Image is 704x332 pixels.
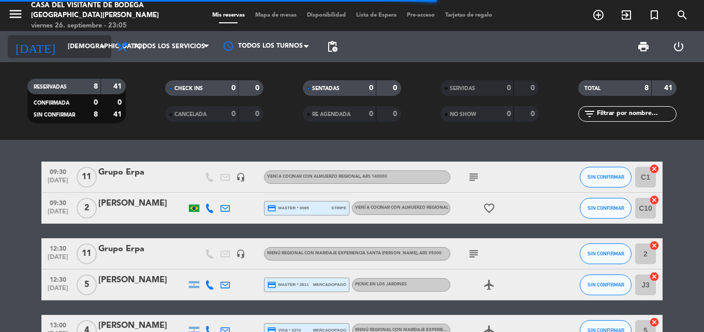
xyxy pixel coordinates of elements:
[351,12,402,18] span: Lista de Espera
[98,273,186,287] div: [PERSON_NAME]
[94,111,98,118] strong: 8
[672,40,685,53] i: power_settings_new
[580,198,632,219] button: SIN CONFIRMAR
[94,83,98,90] strong: 8
[174,86,203,91] span: CHECK INS
[664,84,674,92] strong: 41
[483,279,495,291] i: airplanemode_active
[113,111,124,118] strong: 41
[637,40,650,53] span: print
[34,100,69,106] span: CONFIRMADA
[440,12,497,18] span: Tarjetas de regalo
[231,110,236,118] strong: 0
[649,195,659,205] i: cancel
[302,12,351,18] span: Disponibilidad
[118,99,124,106] strong: 0
[94,99,98,106] strong: 0
[393,84,399,92] strong: 0
[649,317,659,327] i: cancel
[620,9,633,21] i: exit_to_app
[267,280,309,290] span: master * 2811
[531,110,537,118] strong: 0
[649,164,659,174] i: cancel
[507,84,511,92] strong: 0
[77,198,97,219] span: 2
[312,112,350,117] span: RE AGENDADA
[312,86,340,91] span: SENTADAS
[596,108,676,120] input: Filtrar por nombre...
[331,205,346,211] span: stripe
[77,243,97,264] span: 11
[467,248,480,260] i: subject
[584,86,600,91] span: TOTAL
[417,251,442,255] span: , ARS 95000
[648,9,661,21] i: turned_in_not
[649,240,659,251] i: cancel
[588,174,624,180] span: SIN CONFIRMAR
[231,84,236,92] strong: 0
[313,281,346,288] span: mercadopago
[450,112,476,117] span: NO SHOW
[267,251,442,255] span: Menú Regional con maridaje Experiencia Santa [PERSON_NAME]
[174,112,207,117] span: CANCELADA
[583,108,596,120] i: filter_list
[592,9,605,21] i: add_circle_outline
[267,280,276,290] i: credit_card
[134,43,205,50] span: Todos los servicios
[402,12,440,18] span: Pre-acceso
[45,242,71,254] span: 12:30
[531,84,537,92] strong: 0
[31,1,168,21] div: Casa del Visitante de Bodega [GEOGRAPHIC_DATA][PERSON_NAME]
[355,206,448,210] span: Vení a cocinar con Almuerzo Regional
[369,84,373,92] strong: 0
[8,35,63,58] i: [DATE]
[98,197,186,210] div: [PERSON_NAME]
[250,12,302,18] span: Mapa de mesas
[644,84,649,92] strong: 8
[676,9,688,21] i: search
[45,319,71,330] span: 13:00
[34,84,67,90] span: RESERVADAS
[483,202,495,214] i: favorite_border
[255,110,261,118] strong: 0
[8,6,23,22] i: menu
[236,172,245,182] i: headset_mic
[96,40,109,53] i: arrow_drop_down
[467,171,480,183] i: subject
[360,175,387,179] span: , ARS 140000
[588,205,624,211] span: SIN CONFIRMAR
[393,110,399,118] strong: 0
[267,175,387,179] span: Vení a cocinar con Almuerzo Regional
[45,285,71,297] span: [DATE]
[507,110,511,118] strong: 0
[45,208,71,220] span: [DATE]
[267,204,309,213] span: master * 0085
[8,6,23,25] button: menu
[98,166,186,179] div: Grupo Erpa
[113,83,124,90] strong: 41
[34,112,75,118] span: SIN CONFIRMAR
[98,242,186,256] div: Grupo Erpa
[450,86,475,91] span: SERVIDAS
[31,21,168,31] div: viernes 26. septiembre - 23:05
[661,31,696,62] div: LOG OUT
[588,282,624,287] span: SIN CONFIRMAR
[77,275,97,295] span: 5
[255,84,261,92] strong: 0
[369,110,373,118] strong: 0
[580,275,632,295] button: SIN CONFIRMAR
[236,249,245,258] i: headset_mic
[77,167,97,187] span: 11
[45,254,71,266] span: [DATE]
[355,282,407,286] span: Picnic en los Jardines
[649,271,659,282] i: cancel
[45,196,71,208] span: 09:30
[267,204,276,213] i: credit_card
[355,328,557,332] span: Menú Regional con maridaje Experiencia Zuccardi [PERSON_NAME] de Uco · Diversidad
[326,40,339,53] span: pending_actions
[45,177,71,189] span: [DATE]
[580,167,632,187] button: SIN CONFIRMAR
[45,165,71,177] span: 09:30
[207,12,250,18] span: Mis reservas
[45,273,71,285] span: 12:30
